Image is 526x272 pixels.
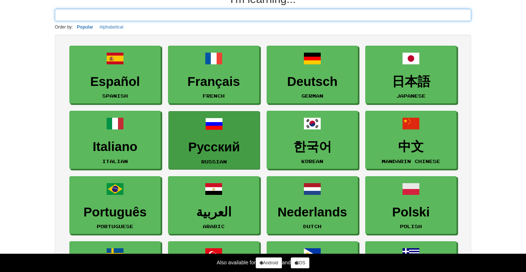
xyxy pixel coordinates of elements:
small: Order by: [55,24,73,30]
h3: 日本語 [369,75,453,89]
a: iOS [291,257,309,268]
small: Arabic [203,224,225,229]
a: العربيةArabic [168,176,259,234]
h3: Deutsch [271,75,354,89]
small: Japanese [396,93,426,98]
button: Alphabetical [97,23,125,31]
small: Portuguese [97,224,133,229]
a: FrançaisFrench [168,46,259,104]
a: DeutschGerman [267,46,358,104]
h3: Français [172,75,255,89]
a: 日本語Japanese [365,46,457,104]
small: German [301,93,323,98]
small: Spanish [102,93,128,98]
small: Russian [201,159,227,164]
small: Polish [400,224,422,229]
small: Italian [102,159,128,164]
h3: 한국어 [271,140,354,154]
a: PolskiPolish [365,176,457,234]
a: NederlandsDutch [267,176,358,234]
small: Dutch [303,224,321,229]
a: ItalianoItalian [69,111,161,169]
a: EspañolSpanish [69,46,161,104]
h3: Português [73,205,157,219]
h3: 中文 [369,140,453,154]
a: Android [256,257,282,268]
a: 한국어Korean [267,111,358,169]
h3: Español [73,75,157,89]
h3: Nederlands [271,205,354,219]
small: Mandarin Chinese [382,159,440,164]
h3: Italiano [73,140,157,154]
a: РусскийRussian [168,111,260,169]
a: 中文Mandarin Chinese [365,111,457,169]
small: French [203,93,225,98]
a: PortuguêsPortuguese [69,176,161,234]
h3: Polski [369,205,453,219]
button: Popular [75,23,96,31]
h3: Русский [172,140,256,154]
small: Korean [301,159,323,164]
h3: العربية [172,205,255,219]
